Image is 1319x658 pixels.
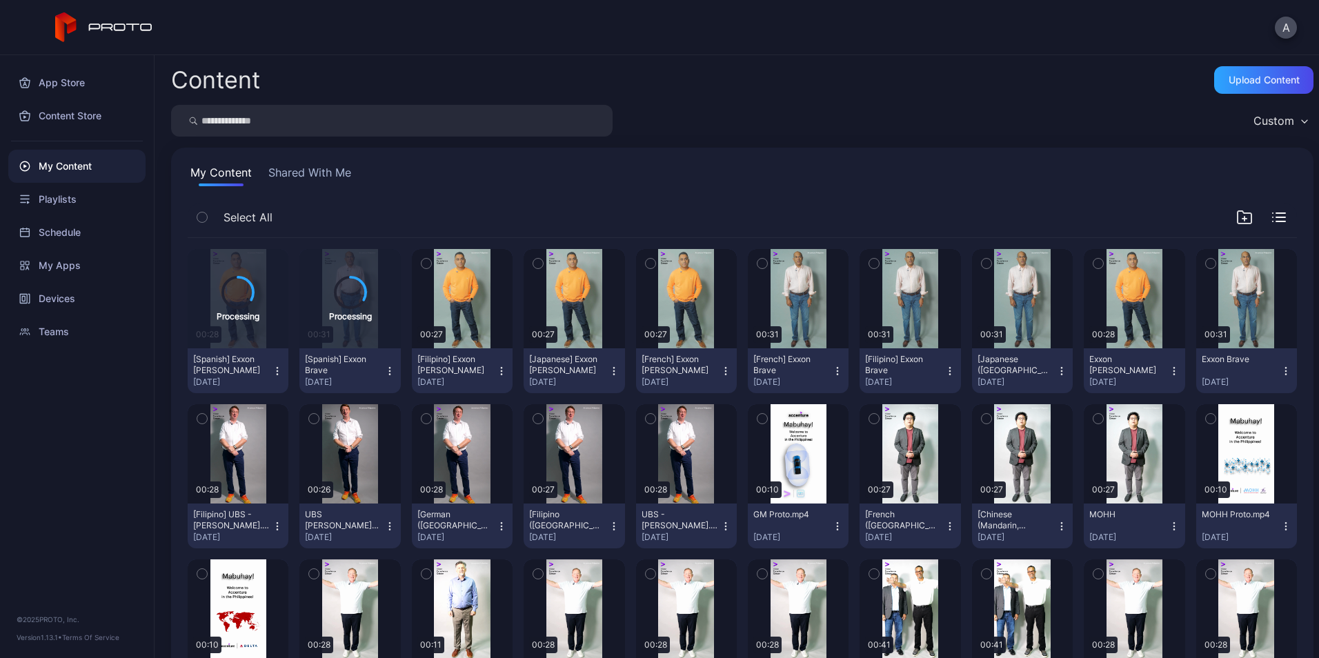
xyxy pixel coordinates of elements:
button: A [1275,17,1297,39]
div: [DATE] [865,377,944,388]
div: [Spanish] Exxon Brave [305,354,381,376]
div: [DATE] [305,532,384,543]
div: MOHH Proto.mp4 [1202,509,1278,520]
div: Exxon Brave [1202,354,1278,365]
div: GM Proto.mp4 [753,509,829,520]
div: [German (Germany)] UBS - Ryan.mp4 [417,509,493,531]
button: Exxon Brave[DATE] [1196,348,1297,393]
div: [French (France)] MOHH [865,509,941,531]
button: UBS [PERSON_NAME] v2.mp4[DATE] [299,504,400,548]
button: [Spanish] Exxon [PERSON_NAME][DATE] [188,348,288,393]
div: [Spanish] Exxon Arnab [193,354,269,376]
div: [DATE] [305,377,384,388]
button: [Filipino] Exxon [PERSON_NAME][DATE] [412,348,513,393]
button: MOHH Proto.mp4[DATE] [1196,504,1297,548]
button: [Japanese] Exxon [PERSON_NAME][DATE] [524,348,624,393]
div: Processing [217,309,259,322]
button: [Filipino] Exxon Brave[DATE] [860,348,960,393]
div: [DATE] [865,532,944,543]
div: [DATE] [642,532,720,543]
div: [DATE] [642,377,720,388]
div: Exxon Arnab [1089,354,1165,376]
div: UBS Ryan v2.mp4 [305,509,381,531]
button: Exxon [PERSON_NAME][DATE] [1084,348,1184,393]
button: Upload Content [1214,66,1313,94]
div: [DATE] [193,377,272,388]
a: My Content [8,150,146,183]
div: Custom [1253,114,1294,128]
div: [Japanese] Exxon Arnab [529,354,605,376]
button: [Spanish] Exxon Brave[DATE] [299,348,400,393]
div: [DATE] [1089,377,1168,388]
button: [Filipino] UBS - [PERSON_NAME].mp4[DATE] [188,504,288,548]
div: © 2025 PROTO, Inc. [17,614,137,625]
div: [DATE] [753,377,832,388]
button: [Japanese ([GEOGRAPHIC_DATA])]Exxon Brave[DATE] [972,348,1073,393]
button: My Content [188,164,255,186]
div: [DATE] [978,377,1056,388]
a: Schedule [8,216,146,249]
button: Custom [1247,105,1313,137]
div: Processing [329,309,372,322]
div: [Filipino] Exxon Arnab [417,354,493,376]
span: Version 1.13.1 • [17,633,62,641]
div: Content [171,68,260,92]
div: Upload Content [1229,74,1300,86]
div: [DATE] [529,532,608,543]
div: [DATE] [193,532,272,543]
div: [DATE] [978,532,1056,543]
a: Devices [8,282,146,315]
div: [Japanese (Japan)]Exxon Brave [978,354,1053,376]
div: [DATE] [417,532,496,543]
div: [DATE] [417,377,496,388]
button: [Filipino ([GEOGRAPHIC_DATA])] UBS - [PERSON_NAME].mp4[DATE] [524,504,624,548]
button: [French] Exxon [PERSON_NAME][DATE] [636,348,737,393]
div: [Filipino] Exxon Brave [865,354,941,376]
button: MOHH[DATE] [1084,504,1184,548]
div: [French] Exxon Arnab [642,354,717,376]
button: [Chinese (Mandarin, Simplified)] MOHH[DATE] [972,504,1073,548]
div: [Filipino (Philippines)] UBS - Ryan.mp4 [529,509,605,531]
div: [Chinese (Mandarin, Simplified)] MOHH [978,509,1053,531]
button: UBS - [PERSON_NAME].mp4[DATE] [636,504,737,548]
button: Shared With Me [266,164,354,186]
div: [French] Exxon Brave [753,354,829,376]
div: MOHH [1089,509,1165,520]
div: [DATE] [753,532,832,543]
div: [DATE] [1202,377,1280,388]
span: Select All [224,209,272,226]
button: [French ([GEOGRAPHIC_DATA])] MOHH[DATE] [860,504,960,548]
a: My Apps [8,249,146,282]
a: App Store [8,66,146,99]
button: [German ([GEOGRAPHIC_DATA])] UBS - [PERSON_NAME].mp4[DATE] [412,504,513,548]
div: [DATE] [1202,532,1280,543]
button: GM Proto.mp4[DATE] [748,504,849,548]
div: [Filipino] UBS - Ryan.mp4 [193,509,269,531]
button: [French] Exxon Brave[DATE] [748,348,849,393]
a: Teams [8,315,146,348]
a: Content Store [8,99,146,132]
div: [DATE] [529,377,608,388]
div: UBS - Ryan.mp4 [642,509,717,531]
a: Terms Of Service [62,633,119,641]
a: Playlists [8,183,146,216]
div: [DATE] [1089,532,1168,543]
